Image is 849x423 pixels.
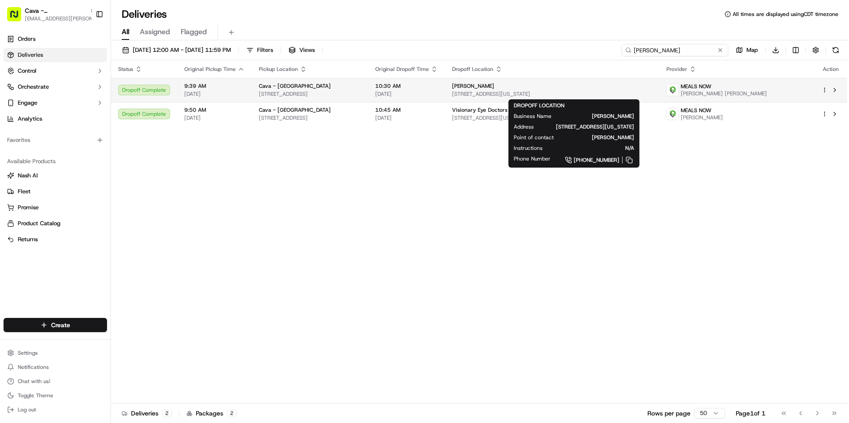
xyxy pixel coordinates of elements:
[18,392,53,399] span: Toggle Theme
[647,409,690,418] p: Rows per page
[124,161,143,168] span: [DATE]
[514,145,543,152] span: Instructions
[18,364,49,371] span: Notifications
[514,155,551,162] span: Phone Number
[829,44,842,56] button: Refresh
[4,32,107,46] a: Orders
[452,82,494,90] span: [PERSON_NAME]
[79,137,97,145] span: [DATE]
[9,153,23,167] img: Dianne Alexi Soriano
[667,108,678,120] img: melas_now_logo.png
[18,172,38,180] span: Nash AI
[242,44,277,56] button: Filters
[162,409,172,417] div: 2
[18,198,68,207] span: Knowledge Base
[375,114,438,121] span: [DATE]
[4,154,107,168] div: Available Products
[84,198,143,207] span: API Documentation
[9,129,23,143] img: Liam S.
[514,123,534,130] span: Address
[151,87,162,98] button: Start new chat
[18,188,31,196] span: Fleet
[259,82,331,90] span: Cava - [GEOGRAPHIC_DATA]
[452,66,493,73] span: Dropoff Location
[375,82,438,90] span: 10:30 AM
[259,90,361,98] span: [STREET_ADDRESS]
[514,102,564,109] span: DROPOFF LOCATION
[75,199,82,206] div: 💻
[23,57,160,67] input: Got a question? Start typing here...
[19,85,35,101] img: 5e9a9d7314ff4150bce227a61376b483.jpg
[184,66,236,73] span: Original Pickup Time
[7,235,103,243] a: Returns
[259,106,331,114] span: Cava - [GEOGRAPHIC_DATA]
[118,44,235,56] button: [DATE] 12:00 AM - [DATE] 11:59 PM
[4,200,107,215] button: Promise
[7,219,103,227] a: Product Catalog
[7,172,103,180] a: Nash AI
[565,155,634,165] a: [PHONE_NUMBER]
[18,67,36,75] span: Control
[119,161,123,168] span: •
[557,145,634,152] span: N/A
[4,80,107,94] button: Orchestrate
[667,84,678,96] img: melas_now_logo.png
[18,83,49,91] span: Orchestrate
[732,44,762,56] button: Map
[375,90,438,98] span: [DATE]
[122,7,167,21] h1: Deliveries
[28,137,72,145] span: [PERSON_NAME]
[18,35,36,43] span: Orders
[821,66,840,73] div: Action
[681,83,711,90] span: MEALS NOW
[7,204,103,211] a: Promise
[4,347,107,359] button: Settings
[40,94,122,101] div: We're available if you need us!
[4,64,107,78] button: Control
[9,35,162,50] p: Welcome 👋
[133,46,231,54] span: [DATE] 12:00 AM - [DATE] 11:59 PM
[28,161,118,168] span: [PERSON_NAME] [PERSON_NAME]
[88,220,107,227] span: Pylon
[4,133,107,147] div: Favorites
[4,232,107,247] button: Returns
[18,138,25,145] img: 1736555255976-a54dd68f-1ca7-489b-9aae-adbdc363a1c4
[184,106,245,114] span: 9:50 AM
[299,46,315,54] span: Views
[18,99,37,107] span: Engage
[51,321,70,329] span: Create
[681,90,767,97] span: [PERSON_NAME] [PERSON_NAME]
[285,44,319,56] button: Views
[566,113,634,120] span: [PERSON_NAME]
[514,134,554,141] span: Point of contact
[4,389,107,402] button: Toggle Theme
[18,204,39,211] span: Promise
[9,9,27,27] img: Nash
[452,106,596,114] span: Visionary Eye Doctors - [US_STATE][GEOGRAPHIC_DATA]
[18,115,42,123] span: Analytics
[18,349,38,356] span: Settings
[4,318,107,332] button: Create
[452,114,652,121] span: [STREET_ADDRESS][US_STATE][US_STATE]
[184,90,245,98] span: [DATE]
[4,48,107,62] a: Deliveries
[259,66,298,73] span: Pickup Location
[122,27,129,37] span: All
[184,82,245,90] span: 9:39 AM
[375,106,438,114] span: 10:45 AM
[259,114,361,121] span: [STREET_ADDRESS]
[548,123,634,130] span: [STREET_ADDRESS][US_STATE]
[4,4,92,25] button: Cava - [GEOGRAPHIC_DATA][EMAIL_ADDRESS][PERSON_NAME][DOMAIN_NAME]
[18,51,43,59] span: Deliveries
[4,184,107,199] button: Fleet
[118,66,133,73] span: Status
[667,66,687,73] span: Provider
[18,235,38,243] span: Returns
[681,107,711,114] span: MEALS NOW
[186,409,237,418] div: Packages
[18,219,60,227] span: Product Catalog
[4,375,107,388] button: Chat with us!
[736,409,766,418] div: Page 1 of 1
[25,15,96,22] button: [EMAIL_ADDRESS][PERSON_NAME][DOMAIN_NAME]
